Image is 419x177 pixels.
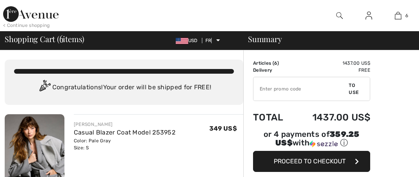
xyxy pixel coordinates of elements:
[176,38,188,44] img: US Dollar
[405,13,408,18] font: 6
[205,38,212,43] font: FR
[358,67,370,73] font: Free
[5,34,59,44] font: Shopping Cart (
[253,60,274,66] font: Articles (
[3,23,50,28] font: < Continue shopping
[340,138,348,147] font: ⓘ
[253,151,370,172] button: Proceed to checkout
[310,140,338,147] img: Sezzle
[74,122,113,127] font: [PERSON_NAME]
[253,131,370,151] div: or 4 payments of359.25 US$withSezzle Click to learn more about Sezzle
[384,11,412,20] a: 6
[336,11,343,20] img: research
[349,83,358,95] font: To use
[59,31,63,45] font: 6
[253,67,272,73] font: Delivery
[74,145,89,150] font: Size: S
[277,60,279,66] font: )
[188,38,198,43] font: USD
[63,34,84,44] font: items)
[342,60,370,66] font: 1437.00 US$
[366,11,372,20] img: My information
[359,11,378,21] a: Log in
[209,125,237,132] font: 349 US$
[103,83,212,91] font: Your order will be shipped for FREE!
[274,60,277,66] font: 6
[395,11,401,20] img: My cart
[275,129,360,147] font: 359.25 US$
[74,129,175,136] a: Casual Blazer Coat Model 253952
[312,112,370,123] font: 1437.00 US$
[37,80,52,96] img: Congratulation2.svg
[3,6,59,22] img: 1st Avenue
[253,77,349,101] input: Promo code
[274,158,346,165] font: Proceed to checkout
[52,83,103,91] font: Congratulations!
[248,34,282,44] font: Summary
[74,138,111,143] font: Color: Pale Gray
[292,138,310,147] font: with
[253,112,283,123] font: Total
[264,129,330,139] font: or 4 payments of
